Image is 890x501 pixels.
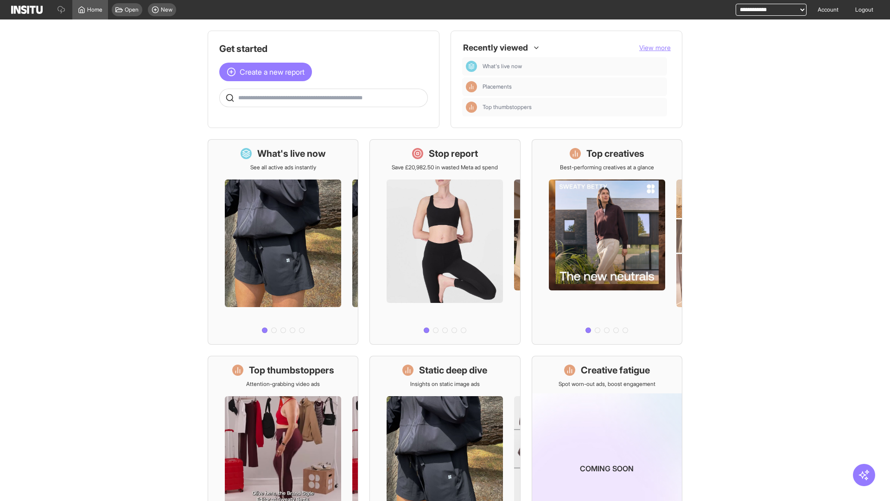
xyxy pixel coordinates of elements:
[429,147,478,160] h1: Stop report
[219,63,312,81] button: Create a new report
[250,164,316,171] p: See all active ads instantly
[11,6,43,14] img: Logo
[161,6,172,13] span: New
[483,83,663,90] span: Placements
[639,43,671,52] button: View more
[369,139,520,345] a: Stop reportSave £20,982.50 in wasted Meta ad spend
[240,66,305,77] span: Create a new report
[87,6,102,13] span: Home
[483,63,663,70] span: What's live now
[483,103,663,111] span: Top thumbstoppers
[392,164,498,171] p: Save £20,982.50 in wasted Meta ad spend
[208,139,358,345] a: What's live nowSee all active ads instantly
[560,164,654,171] p: Best-performing creatives at a glance
[639,44,671,51] span: View more
[532,139,682,345] a: Top creativesBest-performing creatives at a glance
[249,364,334,377] h1: Top thumbstoppers
[419,364,487,377] h1: Static deep dive
[466,102,477,113] div: Insights
[483,83,512,90] span: Placements
[125,6,139,13] span: Open
[483,63,522,70] span: What's live now
[257,147,326,160] h1: What's live now
[466,61,477,72] div: Dashboard
[483,103,532,111] span: Top thumbstoppers
[466,81,477,92] div: Insights
[246,380,320,388] p: Attention-grabbing video ads
[410,380,480,388] p: Insights on static image ads
[219,42,428,55] h1: Get started
[586,147,644,160] h1: Top creatives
